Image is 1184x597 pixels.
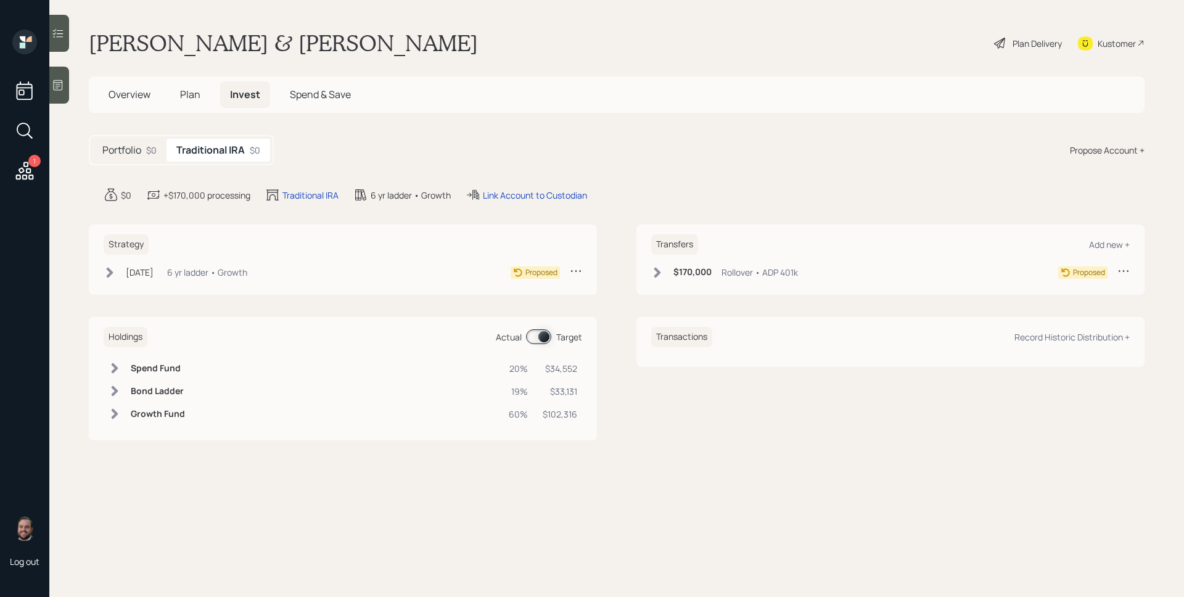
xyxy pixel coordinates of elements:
[1098,37,1136,50] div: Kustomer
[180,88,200,101] span: Plan
[163,189,250,202] div: +$170,000 processing
[651,327,712,347] h6: Transactions
[146,144,157,157] div: $0
[1070,144,1145,157] div: Propose Account +
[290,88,351,101] span: Spend & Save
[10,556,39,567] div: Log out
[509,408,528,421] div: 60%
[543,362,577,375] div: $34,552
[525,267,557,278] div: Proposed
[1013,37,1062,50] div: Plan Delivery
[483,189,587,202] div: Link Account to Custodian
[282,189,339,202] div: Traditional IRA
[176,144,245,156] h5: Traditional IRA
[509,385,528,398] div: 19%
[556,331,582,344] div: Target
[250,144,260,157] div: $0
[167,266,247,279] div: 6 yr ladder • Growth
[89,30,478,57] h1: [PERSON_NAME] & [PERSON_NAME]
[651,234,698,255] h6: Transfers
[230,88,260,101] span: Invest
[12,516,37,541] img: james-distasi-headshot.png
[1073,267,1105,278] div: Proposed
[543,385,577,398] div: $33,131
[131,386,185,397] h6: Bond Ladder
[1089,239,1130,250] div: Add new +
[109,88,150,101] span: Overview
[104,327,147,347] h6: Holdings
[131,363,185,374] h6: Spend Fund
[126,266,154,279] div: [DATE]
[543,408,577,421] div: $102,316
[28,155,41,167] div: 1
[121,189,131,202] div: $0
[673,267,712,278] h6: $170,000
[102,144,141,156] h5: Portfolio
[131,409,185,419] h6: Growth Fund
[496,331,522,344] div: Actual
[1014,331,1130,343] div: Record Historic Distribution +
[509,362,528,375] div: 20%
[371,189,451,202] div: 6 yr ladder • Growth
[104,234,149,255] h6: Strategy
[721,266,798,279] div: Rollover • ADP 401k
